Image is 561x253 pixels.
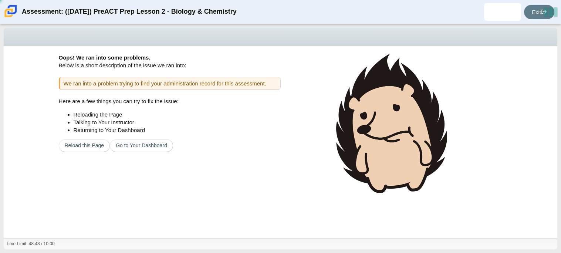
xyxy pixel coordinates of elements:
[524,5,554,19] a: Exit
[59,139,110,152] button: Reload this Page
[497,6,508,18] img: isabella.sanchez.zk40GW
[59,54,281,77] div: Below is a short description of the issue we ran into:
[22,3,237,21] div: Assessment: ([DATE]) PreACT Prep Lesson 2 - Biology & Chemistry
[59,54,151,61] b: Oops! We ran into some problems.
[74,126,281,134] li: Returning to Your Dashboard
[74,111,281,118] li: Reloading the Page
[336,54,447,193] img: hedgehog-sad-large.png
[3,3,18,19] img: Carmen School of Science & Technology
[6,241,55,247] div: Time Limit: 48:43 / 10:00
[3,14,18,20] a: Carmen School of Science & Technology
[110,139,173,152] a: Go to Your Dashboard
[64,80,266,87] span: We ran into a problem trying to find your administration record for this assessment.
[59,97,281,152] div: Here are a few things you can try to fix the issue:
[74,118,281,126] li: Talking to Your Instructor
